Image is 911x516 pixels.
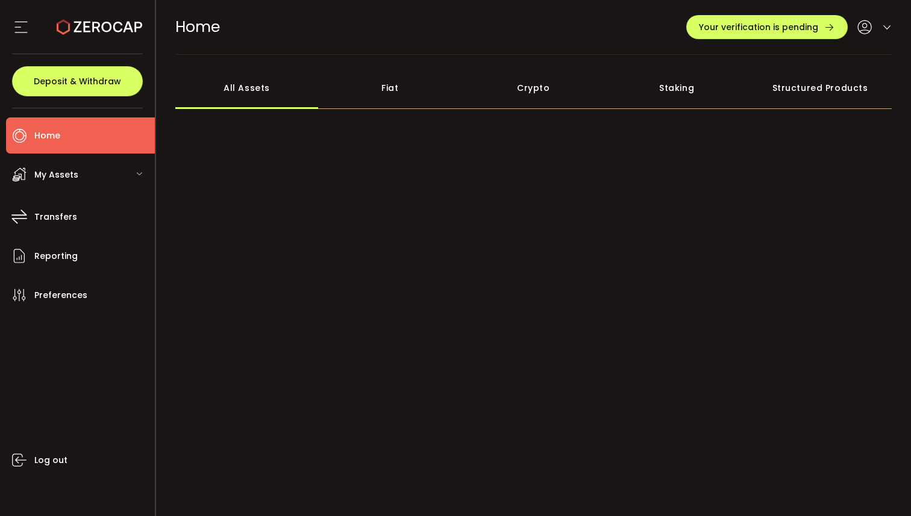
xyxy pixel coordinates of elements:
[34,127,60,145] span: Home
[34,452,67,469] span: Log out
[12,66,143,96] button: Deposit & Withdraw
[34,77,121,85] span: Deposit & Withdraw
[34,247,78,265] span: Reporting
[175,16,220,37] span: Home
[318,67,462,109] div: Fiat
[699,23,818,31] span: Your verification is pending
[462,67,605,109] div: Crypto
[34,208,77,226] span: Transfers
[686,15,848,39] button: Your verification is pending
[34,287,87,304] span: Preferences
[175,67,319,109] div: All Assets
[605,67,748,109] div: Staking
[748,67,892,109] div: Structured Products
[34,166,78,184] span: My Assets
